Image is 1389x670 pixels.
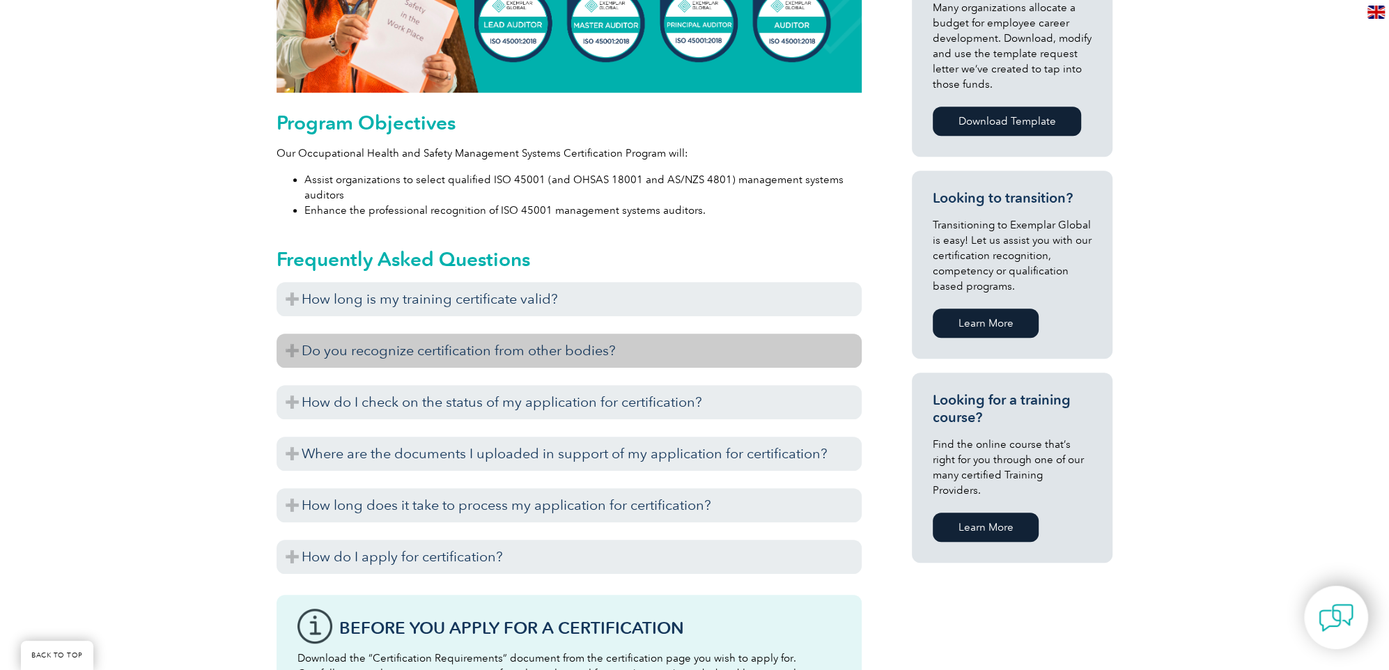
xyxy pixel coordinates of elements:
a: Learn More [933,513,1039,542]
a: Download Template [933,107,1081,136]
a: Learn More [933,309,1039,338]
h3: How do I check on the status of my application for certification? [277,385,862,419]
img: contact-chat.png [1319,600,1353,635]
h3: How long does it take to process my application for certification? [277,488,862,522]
img: en [1367,6,1385,19]
h2: Frequently Asked Questions [277,248,862,270]
p: Transitioning to Exemplar Global is easy! Let us assist you with our certification recognition, c... [933,217,1092,294]
p: Our Occupational Health and Safety Management Systems Certification Program will: [277,146,862,161]
h3: Do you recognize certification from other bodies? [277,334,862,368]
h3: How long is my training certificate valid? [277,282,862,316]
p: Find the online course that’s right for you through one of our many certified Training Providers. [933,437,1092,498]
li: Enhance the professional recognition of ISO 45001 management systems auditors. [304,203,862,218]
h3: Looking for a training course? [933,391,1092,426]
h3: How do I apply for certification? [277,540,862,574]
li: Assist organizations to select qualified ISO 45001 (and OHSAS 18001 and AS/NZS 4801) management s... [304,172,862,203]
h3: Where are the documents I uploaded in support of my application for certification? [277,437,862,471]
a: BACK TO TOP [21,641,93,670]
h3: Before You Apply For a Certification [339,619,841,637]
h2: Program Objectives [277,111,862,134]
h3: Looking to transition? [933,189,1092,207]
